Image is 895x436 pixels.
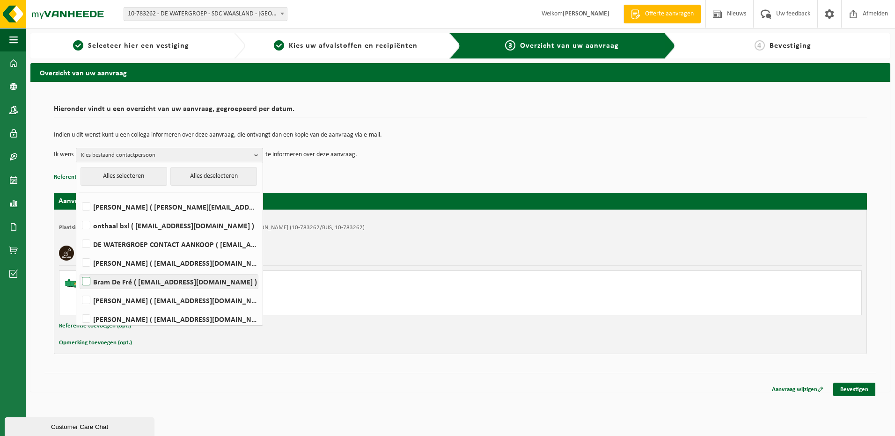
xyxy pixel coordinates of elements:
[563,10,609,17] strong: [PERSON_NAME]
[624,5,701,23] a: Offerte aanvragen
[274,40,284,51] span: 2
[80,312,258,326] label: [PERSON_NAME] ( [EMAIL_ADDRESS][DOMAIN_NAME] )
[250,40,441,51] a: 2Kies uw afvalstoffen en recipiënten
[54,148,73,162] p: Ik wens
[88,42,189,50] span: Selecteer hier een vestiging
[124,7,287,21] span: 10-783262 - DE WATERGROEP - SDC WAASLAND - LOKEREN
[102,303,498,310] div: Aantal: 2
[505,40,515,51] span: 3
[59,225,100,231] strong: Plaatsingsadres:
[80,200,258,214] label: [PERSON_NAME] ( [PERSON_NAME][EMAIL_ADDRESS][DOMAIN_NAME] )
[30,63,890,81] h2: Overzicht van uw aanvraag
[770,42,811,50] span: Bevestiging
[59,320,131,332] button: Referentie toevoegen (opt.)
[35,40,227,51] a: 1Selecteer hier een vestiging
[81,148,250,162] span: Kies bestaand contactpersoon
[76,148,263,162] button: Kies bestaand contactpersoon
[73,40,83,51] span: 1
[102,291,498,298] div: Ophalen en plaatsen lege container
[5,415,156,436] iframe: chat widget
[59,337,132,349] button: Opmerking toevoegen (opt.)
[59,197,129,205] strong: Aanvraag voor [DATE]
[833,383,875,396] a: Bevestigen
[81,167,167,186] button: Alles selecteren
[64,276,92,290] img: HK-XC-10-GN-00.png
[289,42,418,50] span: Kies uw afvalstoffen en recipiënten
[80,237,258,251] label: DE WATERGROEP CONTACT AANKOOP ( [EMAIL_ADDRESS][DOMAIN_NAME] )
[54,132,867,138] p: Indien u dit wenst kunt u een collega informeren over deze aanvraag, die ontvangt dan een kopie v...
[54,105,867,118] h2: Hieronder vindt u een overzicht van uw aanvraag, gegroepeerd per datum.
[80,275,258,289] label: Bram De Fré ( [EMAIL_ADDRESS][DOMAIN_NAME] )
[54,171,126,183] button: Referentie toevoegen (opt.)
[765,383,830,396] a: Aanvraag wijzigen
[170,167,257,186] button: Alles deselecteren
[80,256,258,270] label: [PERSON_NAME] ( [EMAIL_ADDRESS][DOMAIN_NAME] )
[265,148,357,162] p: te informeren over deze aanvraag.
[520,42,619,50] span: Overzicht van uw aanvraag
[643,9,696,19] span: Offerte aanvragen
[80,218,258,233] label: onthaal bxl ( [EMAIL_ADDRESS][DOMAIN_NAME] )
[80,293,258,307] label: [PERSON_NAME] ( [EMAIL_ADDRESS][DOMAIN_NAME] )
[755,40,765,51] span: 4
